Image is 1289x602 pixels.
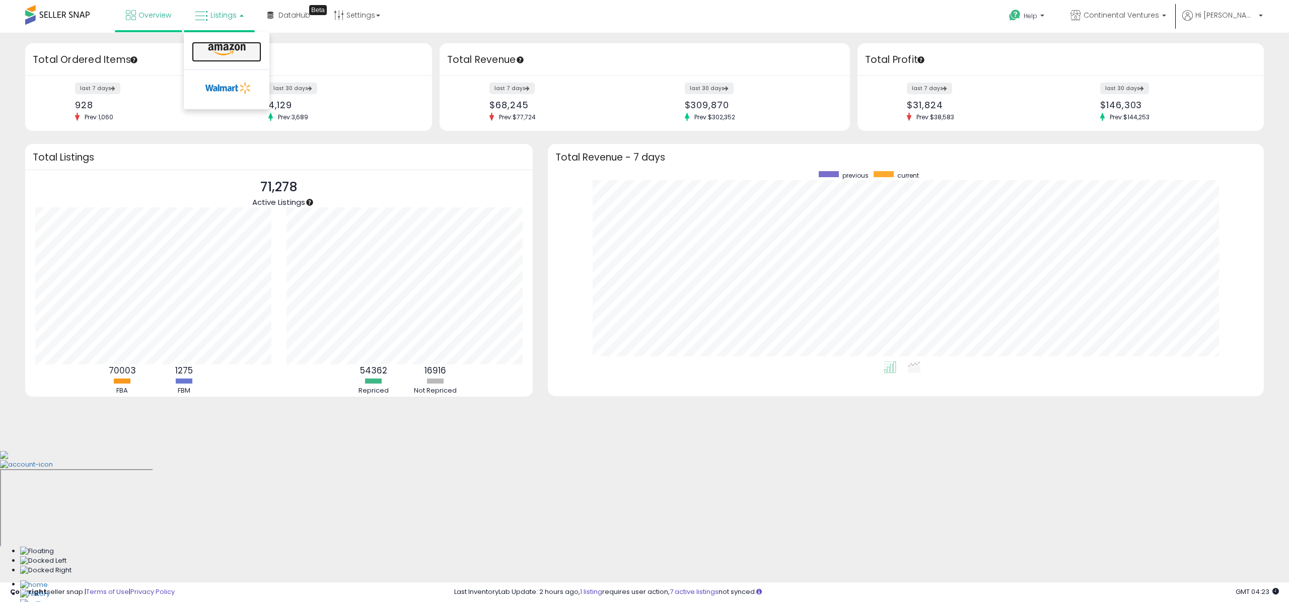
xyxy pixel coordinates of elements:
[109,364,136,377] b: 70003
[20,589,50,599] img: History
[911,113,959,121] span: Prev: $38,583
[305,198,314,207] div: Tooltip anchor
[842,171,869,180] span: previous
[20,580,48,590] img: Home
[1024,12,1037,20] span: Help
[92,386,153,396] div: FBA
[1084,10,1159,20] span: Continental Ventures
[268,83,317,94] label: last 30 days
[689,113,740,121] span: Prev: $302,352
[516,55,525,64] div: Tooltip anchor
[252,178,305,197] p: 71,278
[1100,83,1149,94] label: last 30 days
[360,364,387,377] b: 54362
[33,154,525,161] h3: Total Listings
[273,113,313,121] span: Prev: 3,689
[1105,113,1155,121] span: Prev: $144,253
[916,55,925,64] div: Tooltip anchor
[210,10,237,20] span: Listings
[343,386,404,396] div: Repriced
[424,364,446,377] b: 16916
[75,100,221,110] div: 928
[1182,10,1263,33] a: Hi [PERSON_NAME]
[685,83,734,94] label: last 30 days
[268,100,414,110] div: 4,129
[80,113,118,121] span: Prev: 1,060
[1195,10,1256,20] span: Hi [PERSON_NAME]
[252,197,305,207] span: Active Listings
[447,53,842,67] h3: Total Revenue
[75,83,120,94] label: last 7 days
[138,10,171,20] span: Overview
[1001,2,1054,33] a: Help
[33,53,424,67] h3: Total Ordered Items
[20,547,54,556] img: Floating
[685,100,832,110] div: $309,870
[154,386,214,396] div: FBM
[907,83,952,94] label: last 7 days
[489,100,637,110] div: $68,245
[20,556,66,566] img: Docked Left
[1009,9,1021,22] i: Get Help
[175,364,193,377] b: 1275
[907,100,1053,110] div: $31,824
[405,386,466,396] div: Not Repriced
[278,10,310,20] span: DataHub
[489,83,535,94] label: last 7 days
[555,154,1257,161] h3: Total Revenue - 7 days
[20,566,71,575] img: Docked Right
[865,53,1257,67] h3: Total Profit
[129,55,138,64] div: Tooltip anchor
[1100,100,1246,110] div: $146,303
[897,171,919,180] span: current
[309,5,327,15] div: Tooltip anchor
[494,113,541,121] span: Prev: $77,724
